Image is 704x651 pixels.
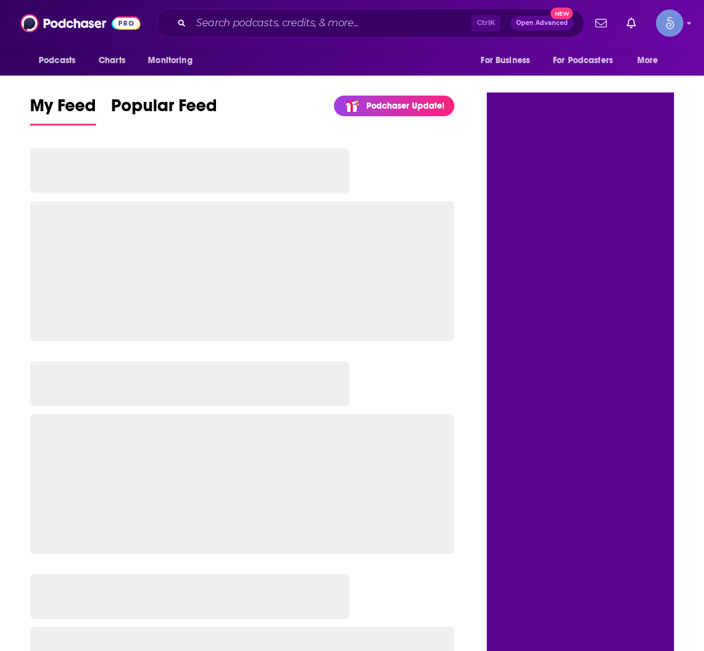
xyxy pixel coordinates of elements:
[545,49,631,72] button: open menu
[511,16,574,31] button: Open AdvancedNew
[553,52,613,69] span: For Podcasters
[148,52,192,69] span: Monitoring
[366,101,444,111] p: Podchaser Update!
[157,9,584,37] div: Search podcasts, credits, & more...
[21,11,140,35] img: Podchaser - Follow, Share and Rate Podcasts
[471,15,501,31] span: Ctrl K
[30,49,92,72] button: open menu
[191,13,471,33] input: Search podcasts, credits, & more...
[637,52,658,69] span: More
[590,12,612,34] a: Show notifications dropdown
[656,9,683,37] span: Logged in as Spiral5-G1
[30,95,96,126] a: My Feed
[111,95,217,124] span: Popular Feed
[628,49,674,72] button: open menu
[39,52,76,69] span: Podcasts
[111,95,217,126] a: Popular Feed
[472,49,545,72] button: open menu
[656,9,683,37] button: Show profile menu
[516,20,568,26] span: Open Advanced
[656,9,683,37] img: User Profile
[90,49,133,72] a: Charts
[139,49,208,72] button: open menu
[550,7,573,19] span: New
[481,52,530,69] span: For Business
[30,95,96,124] span: My Feed
[622,12,641,34] a: Show notifications dropdown
[99,52,125,69] span: Charts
